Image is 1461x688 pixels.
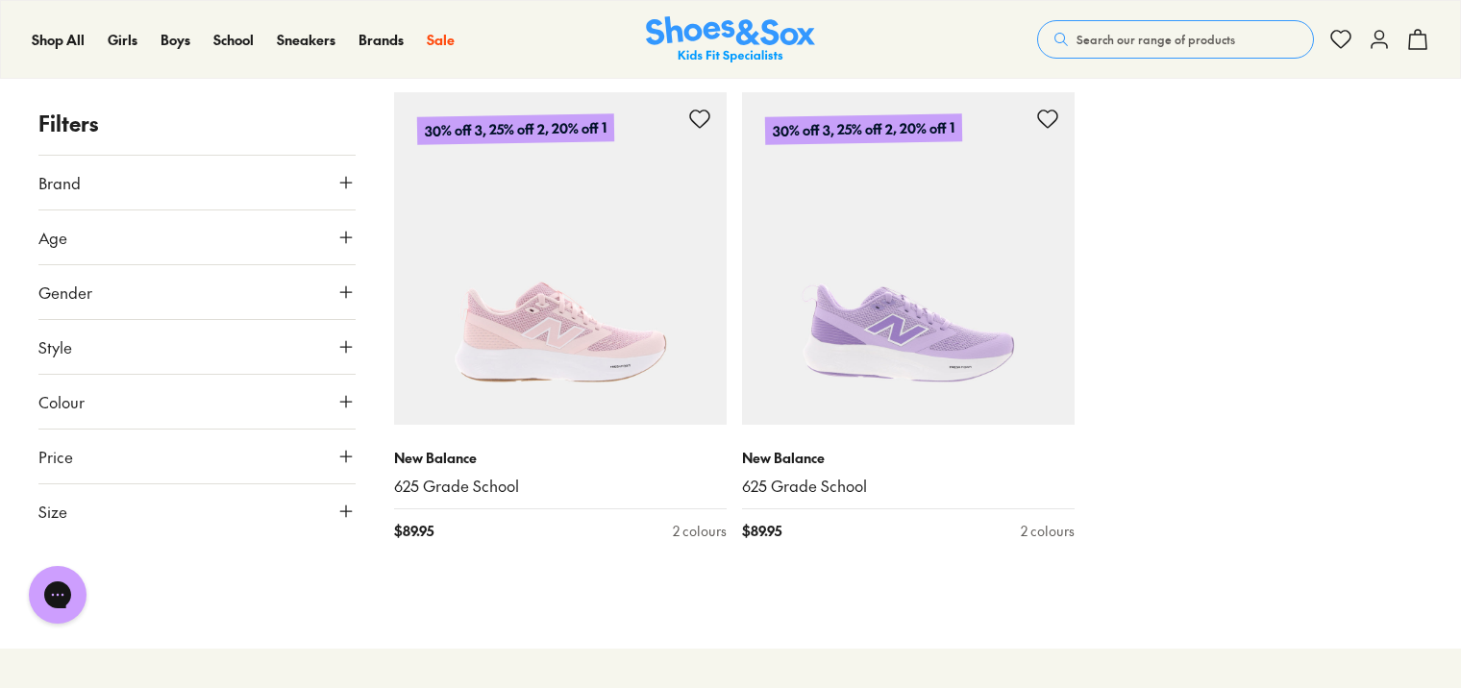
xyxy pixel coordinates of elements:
[38,484,356,538] button: Size
[427,30,455,49] span: Sale
[108,30,137,50] a: Girls
[19,559,96,630] iframe: Gorgias live chat messenger
[742,448,1075,468] p: New Balance
[646,16,815,63] img: SNS_Logo_Responsive.svg
[38,171,81,194] span: Brand
[1077,31,1235,48] span: Search our range of products
[32,30,85,50] a: Shop All
[277,30,335,50] a: Sneakers
[765,115,962,143] p: 30% off 3, 25% off 2, 20% off 1
[38,430,356,483] button: Price
[394,476,727,497] a: 625 Grade School
[38,445,73,468] span: Price
[673,521,727,541] div: 2 colours
[427,30,455,50] a: Sale
[108,30,137,49] span: Girls
[742,521,781,541] span: $ 89.95
[38,108,356,139] p: Filters
[277,30,335,49] span: Sneakers
[394,448,727,468] p: New Balance
[1021,521,1075,541] div: 2 colours
[161,30,190,49] span: Boys
[161,30,190,50] a: Boys
[742,92,1075,425] a: 30% off 3, 25% off 2, 20% off 1
[38,281,92,304] span: Gender
[38,210,356,264] button: Age
[38,500,67,523] span: Size
[38,335,72,358] span: Style
[38,156,356,209] button: Brand
[38,375,356,429] button: Colour
[417,113,614,145] p: 30% off 3, 25% off 2, 20% off 1
[1037,20,1314,59] button: Search our range of products
[359,30,404,50] a: Brands
[742,476,1075,497] a: 625 Grade School
[38,320,356,374] button: Style
[38,390,85,413] span: Colour
[38,226,67,249] span: Age
[213,30,254,49] span: School
[394,521,433,541] span: $ 89.95
[32,30,85,49] span: Shop All
[646,16,815,63] a: Shoes & Sox
[38,265,356,319] button: Gender
[359,30,404,49] span: Brands
[213,30,254,50] a: School
[394,92,727,425] a: 30% off 3, 25% off 2, 20% off 1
